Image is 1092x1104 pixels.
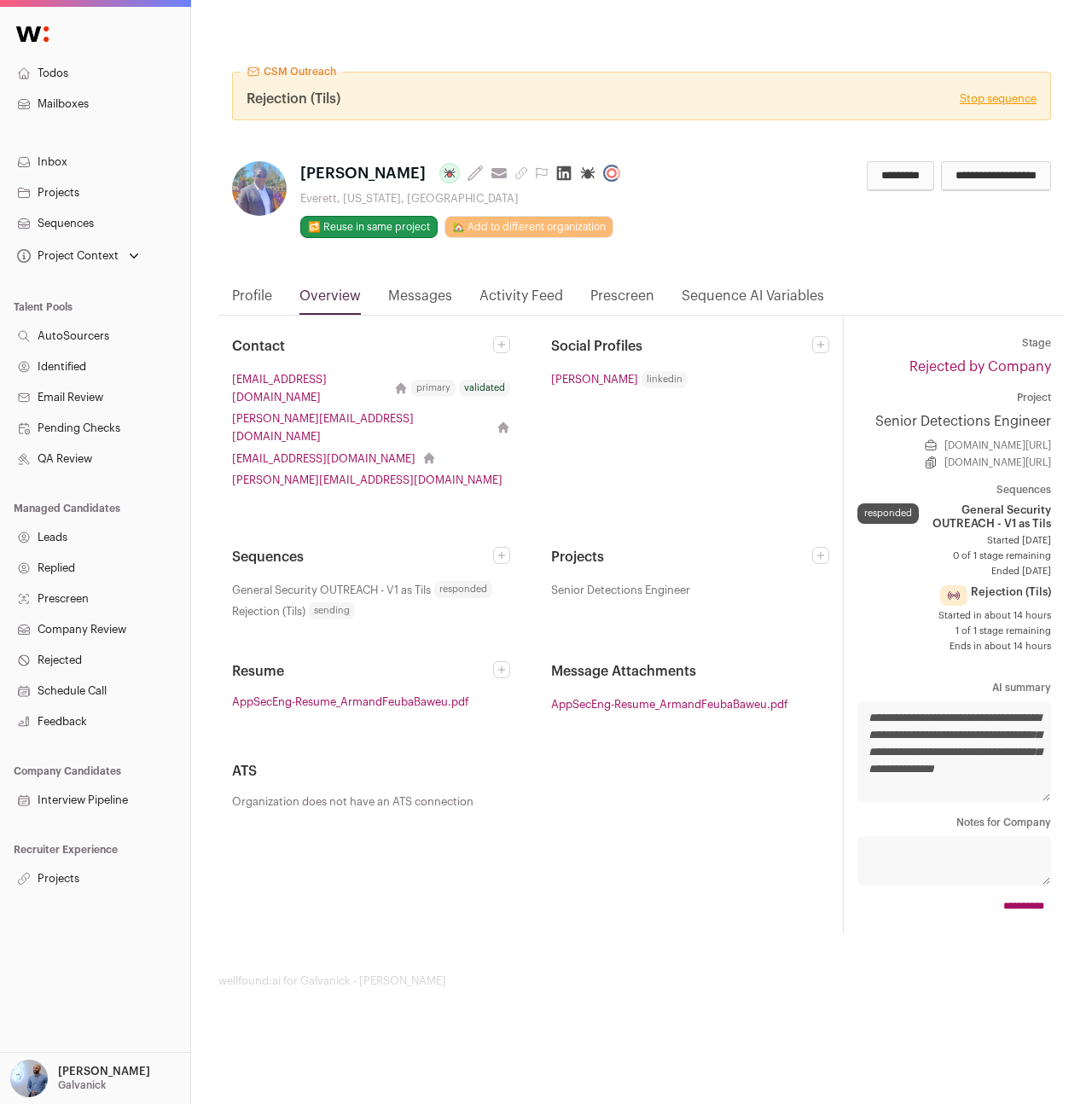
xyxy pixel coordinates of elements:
div: Everett, [US_STATE], [GEOGRAPHIC_DATA] [300,192,627,206]
a: [DOMAIN_NAME][URL] [944,456,1051,469]
span: General Security OUTREACH - V1 as Tils [232,581,431,599]
h2: Sequences [232,547,493,567]
a: [PERSON_NAME][EMAIL_ADDRESS][DOMAIN_NAME] [232,410,490,445]
a: Senior Detections Engineer [857,411,1051,432]
div: primary [411,380,456,397]
button: 🔂 Reuse in same project [300,216,438,238]
a: Prescreen [590,286,654,315]
span: Ends in about 14 hours [857,640,1051,654]
a: Sequence AI Variables [682,286,824,315]
p: [PERSON_NAME] [58,1065,150,1078]
a: Stop sequence [960,92,1037,106]
a: Activity Feed [479,286,563,315]
p: Organization does not have an ATS connection [232,795,829,809]
a: Messages [388,286,452,315]
span: 0 of 1 stage remaining [857,549,1051,563]
span: General Security OUTREACH - V1 as Tils [926,503,1051,531]
h2: Social Profiles [551,336,812,357]
span: Rejection (Tils) [232,602,305,620]
h2: Projects [551,547,812,567]
a: Overview [299,286,361,315]
p: Galvanick [58,1078,106,1092]
div: Project Context [14,249,119,263]
span: Rejection (Tils) [971,585,1051,599]
h2: Resume [232,661,493,682]
span: Rejection (Tils) [247,89,340,109]
img: 97332-medium_jpg [10,1060,48,1097]
h2: ATS [232,761,829,782]
dt: AI summary [857,681,1051,694]
a: [PERSON_NAME][EMAIL_ADDRESS][DOMAIN_NAME] [232,471,502,489]
img: 02acc92ff97be55c74a83794decc30834229ef85b4517480975fbbcc4ffb3dc1.jpg [232,161,287,216]
span: linkedin [642,371,688,388]
h2: Contact [232,336,493,357]
a: 🏡 Add to different organization [444,216,613,238]
footer: wellfound:ai for Galvanick - [PERSON_NAME] [218,974,1065,988]
button: Open dropdown [7,1060,154,1097]
span: Started [DATE] [857,534,1051,548]
dt: Sequences [857,483,1051,497]
a: AppSecEng-Resume_ArmandFeubaBaweu.pdf [551,695,787,713]
span: Ended [DATE] [857,565,1051,578]
span: 1 of 1 stage remaining [857,625,1051,638]
a: AppSecEng-Resume_ArmandFeubaBaweu.pdf [232,695,468,709]
h2: Message Attachments [551,661,829,682]
dt: Project [857,391,1051,404]
div: validated [459,380,510,397]
span: CSM Outreach [264,65,336,78]
span: responded [434,581,492,598]
dt: Stage [857,336,1051,350]
span: Started in about 14 hours [857,609,1051,623]
a: Rejected by Company [909,360,1051,374]
a: [EMAIL_ADDRESS][DOMAIN_NAME] [232,370,387,406]
a: [EMAIL_ADDRESS][DOMAIN_NAME] [232,450,415,468]
a: [PERSON_NAME] [551,370,638,388]
a: [DOMAIN_NAME][URL] [944,439,1051,452]
button: Open dropdown [14,244,142,268]
span: Senior Detections Engineer [551,581,690,599]
span: sending [309,602,355,619]
a: Profile [232,286,272,315]
img: Wellfound [7,17,58,51]
span: [PERSON_NAME] [300,161,426,185]
dt: Notes for Company [857,816,1051,829]
div: responded [857,503,919,524]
